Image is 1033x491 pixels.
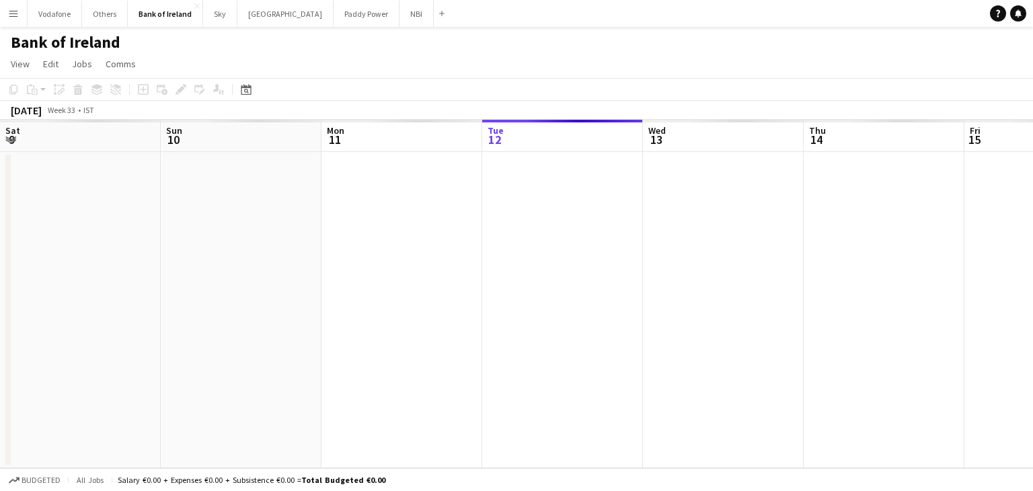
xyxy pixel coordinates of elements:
[106,58,136,70] span: Comms
[67,55,98,73] a: Jobs
[74,475,106,485] span: All jobs
[28,1,82,27] button: Vodafone
[43,58,59,70] span: Edit
[325,132,344,147] span: 11
[646,132,666,147] span: 13
[82,1,128,27] button: Others
[203,1,237,27] button: Sky
[968,132,981,147] span: 15
[164,132,182,147] span: 10
[488,124,504,137] span: Tue
[327,124,344,137] span: Mon
[128,1,203,27] button: Bank of Ireland
[399,1,434,27] button: NBI
[970,124,981,137] span: Fri
[334,1,399,27] button: Paddy Power
[5,55,35,73] a: View
[809,124,826,137] span: Thu
[83,105,94,115] div: IST
[648,124,666,137] span: Wed
[486,132,504,147] span: 12
[22,476,61,485] span: Budgeted
[807,132,826,147] span: 14
[72,58,92,70] span: Jobs
[7,473,63,488] button: Budgeted
[11,32,120,52] h1: Bank of Ireland
[166,124,182,137] span: Sun
[11,104,42,117] div: [DATE]
[5,124,20,137] span: Sat
[3,132,20,147] span: 9
[38,55,64,73] a: Edit
[118,475,385,485] div: Salary €0.00 + Expenses €0.00 + Subsistence €0.00 =
[301,475,385,485] span: Total Budgeted €0.00
[237,1,334,27] button: [GEOGRAPHIC_DATA]
[44,105,78,115] span: Week 33
[100,55,141,73] a: Comms
[11,58,30,70] span: View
